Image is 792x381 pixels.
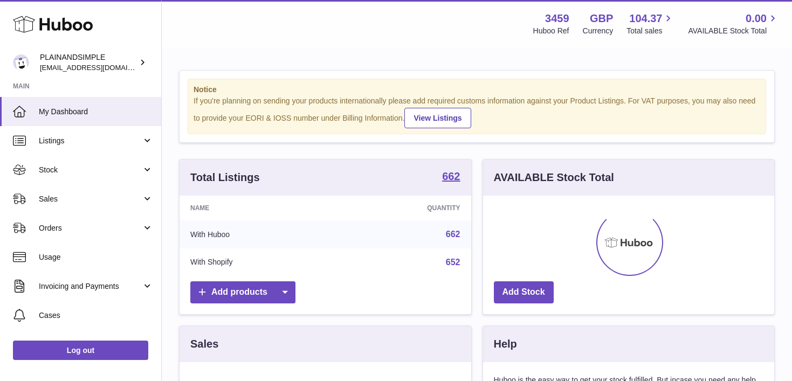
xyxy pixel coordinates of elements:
strong: 3459 [545,11,569,26]
th: Quantity [336,196,471,220]
h3: Total Listings [190,170,260,185]
a: Add products [190,281,295,303]
th: Name [180,196,336,220]
h3: AVAILABLE Stock Total [494,170,614,185]
a: Log out [13,341,148,360]
strong: GBP [590,11,613,26]
div: Huboo Ref [533,26,569,36]
a: 662 [442,171,460,184]
h3: Sales [190,337,218,351]
span: Listings [39,136,142,146]
span: Usage [39,252,153,262]
div: If you're planning on sending your products internationally please add required customs informati... [194,96,760,128]
span: Orders [39,223,142,233]
span: 0.00 [746,11,767,26]
img: duco@plainandsimple.com [13,54,29,71]
span: My Dashboard [39,107,153,117]
strong: 662 [442,171,460,182]
span: Invoicing and Payments [39,281,142,292]
div: Currency [583,26,614,36]
h3: Help [494,337,517,351]
strong: Notice [194,85,760,95]
a: 652 [446,258,460,267]
span: Sales [39,194,142,204]
span: Cases [39,310,153,321]
span: [EMAIL_ADDRESS][DOMAIN_NAME] [40,63,159,72]
span: AVAILABLE Stock Total [688,26,779,36]
span: Stock [39,165,142,175]
a: View Listings [404,108,471,128]
td: With Shopify [180,248,336,276]
a: 0.00 AVAILABLE Stock Total [688,11,779,36]
div: PLAINANDSIMPLE [40,52,137,73]
td: With Huboo [180,220,336,248]
a: Add Stock [494,281,554,303]
span: 104.37 [629,11,662,26]
a: 104.37 Total sales [626,11,674,36]
a: 662 [446,230,460,239]
span: Total sales [626,26,674,36]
